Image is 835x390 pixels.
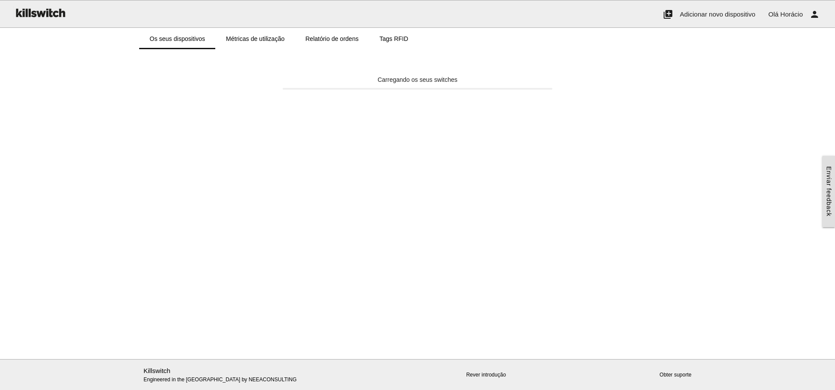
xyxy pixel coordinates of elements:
i: person [809,0,820,28]
a: Os seus dispositivos [139,28,216,49]
div: Carregando os seus switches [283,75,552,84]
span: Olá [768,10,778,18]
p: Engineered in the [GEOGRAPHIC_DATA] by NEEACONSULTING [144,366,321,384]
a: Rever introdução [466,372,506,378]
span: Adicionar novo dispositivo [680,10,755,18]
span: Horácio [780,10,803,18]
a: Killswitch [144,367,170,374]
a: Enviar feedback [822,156,835,227]
a: Tags RFID [369,28,418,49]
a: Obter suporte [660,372,691,378]
a: Relatório de ordens [295,28,369,49]
img: ks-logo-black-160-b.png [13,0,67,25]
a: Métricas de utilização [216,28,295,49]
i: add_to_photos [663,0,673,28]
